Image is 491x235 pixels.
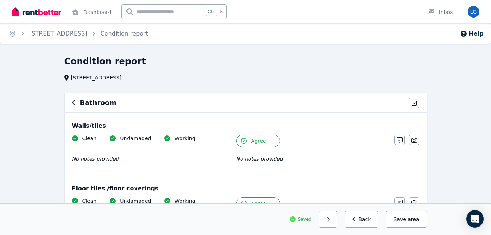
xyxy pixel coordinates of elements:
span: Undamaged [120,197,151,205]
button: Help [460,29,484,38]
div: Walls/tiles [72,122,419,130]
span: No notes provided [72,156,119,162]
div: Inbox [427,8,453,16]
div: Floor tiles /floor coverings [72,184,419,193]
button: Back [345,211,379,228]
span: Agree [251,200,266,207]
h1: Condition report [64,56,146,67]
span: area [408,216,419,223]
button: Agree [236,135,280,147]
span: No notes provided [236,156,283,162]
img: Lili Gustinah [468,6,479,18]
span: Clean [82,197,97,205]
span: [STREET_ADDRESS] [71,74,122,81]
span: Saved [298,216,311,222]
span: k [220,9,223,15]
button: Agree [236,197,280,210]
h6: Bathroom [80,98,117,108]
a: [STREET_ADDRESS] [29,30,87,37]
span: Clean [82,135,97,142]
span: Agree [251,137,266,145]
span: Ctrl [206,7,217,16]
span: Working [174,197,195,205]
span: Undamaged [120,135,151,142]
img: RentBetter [12,6,61,17]
div: Open Intercom Messenger [466,210,484,228]
button: Save area [386,211,427,228]
a: Condition report [101,30,148,37]
span: Working [174,135,195,142]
